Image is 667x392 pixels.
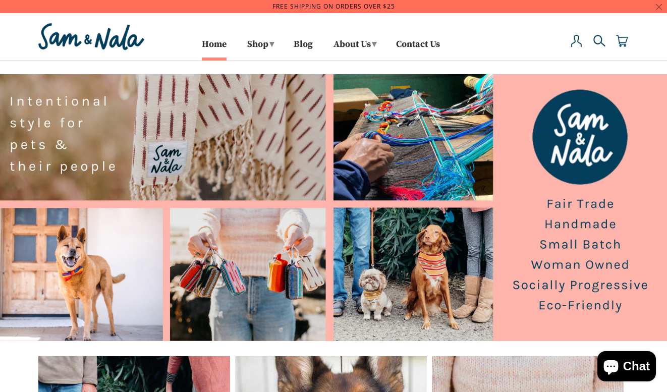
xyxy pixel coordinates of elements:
a: Home [202,41,227,58]
a: Contact Us [396,41,440,58]
img: user-icon [571,35,583,47]
a: Shop▾ [244,35,276,58]
a: Blog [294,41,313,58]
img: search-icon [593,35,605,47]
a: About Us▾ [330,35,379,58]
a: My Account [571,35,583,58]
inbox-online-store-chat: Shopify online store chat [594,351,659,384]
span: ▾ [269,38,274,50]
a: Search [593,35,605,58]
img: cart-icon [616,35,628,47]
span: ▾ [372,38,376,50]
a: Free Shipping on orders over $25 [272,2,395,11]
img: Sam & Nala [36,21,147,52]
